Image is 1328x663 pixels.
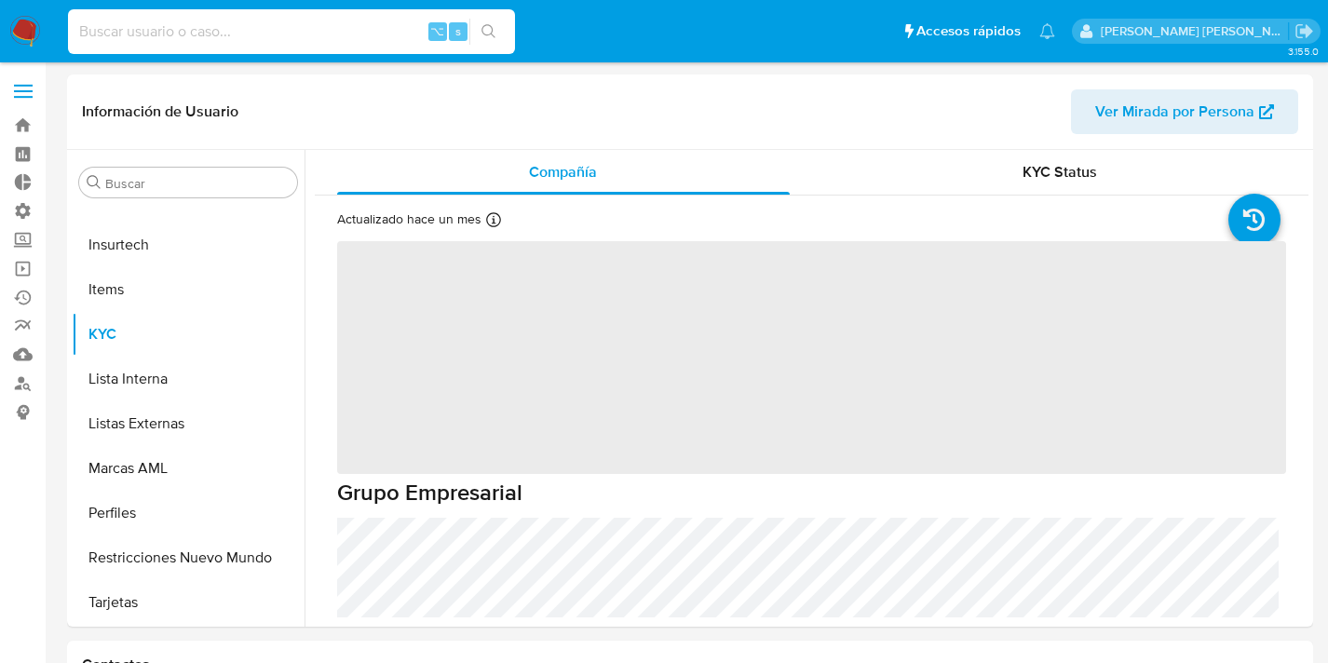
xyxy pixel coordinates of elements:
[87,175,102,190] button: Buscar
[1039,23,1055,39] a: Notificaciones
[337,479,1286,507] h1: Grupo Empresarial
[105,175,290,192] input: Buscar
[455,22,461,40] span: s
[72,491,305,535] button: Perfiles
[1023,161,1097,183] span: KYC Status
[337,241,1286,474] span: ‌
[72,446,305,491] button: Marcas AML
[72,312,305,357] button: KYC
[1294,21,1314,41] a: Salir
[1071,89,1298,134] button: Ver Mirada por Persona
[1095,89,1254,134] span: Ver Mirada por Persona
[72,357,305,401] button: Lista Interna
[72,580,305,625] button: Tarjetas
[72,535,305,580] button: Restricciones Nuevo Mundo
[337,210,481,228] p: Actualizado hace un mes
[1101,22,1289,40] p: giuliana.competiello@mercadolibre.com
[916,21,1021,41] span: Accesos rápidos
[529,161,597,183] span: Compañía
[72,223,305,267] button: Insurtech
[72,267,305,312] button: Items
[68,20,515,44] input: Buscar usuario o caso...
[337,622,1286,650] h6: Estructura corporativa
[72,401,305,446] button: Listas Externas
[82,102,238,121] h1: Información de Usuario
[469,19,508,45] button: search-icon
[430,22,444,40] span: ⌥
